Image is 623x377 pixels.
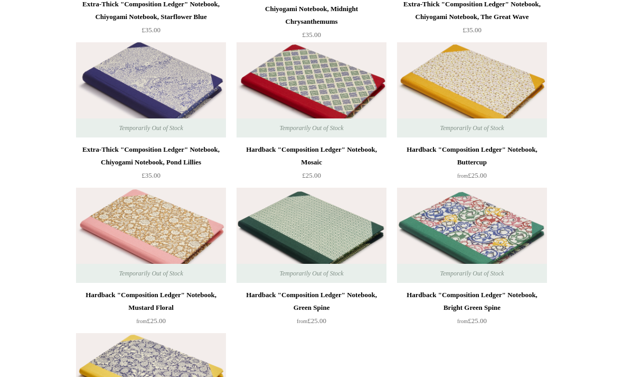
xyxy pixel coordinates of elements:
[76,43,226,138] img: Extra-Thick "Composition Ledger" Notebook, Chiyogami Notebook, Pond Lillies
[397,289,547,333] a: Hardback "Composition Ledger" Notebook, Bright Green Spine from£25.00
[462,26,482,34] span: £35.00
[76,43,226,138] a: Extra-Thick "Composition Ledger" Notebook, Chiyogami Notebook, Pond Lillies Extra-Thick "Composit...
[79,289,223,315] div: Hardback "Composition Ledger" Notebook, Mustard Floral
[457,317,487,325] span: £25.00
[457,173,468,179] span: from
[239,289,384,315] div: Hardback "Composition Ledger" Notebook, Green Spine
[302,172,321,180] span: £25.00
[76,289,226,333] a: Hardback "Composition Ledger" Notebook, Mustard Floral from£25.00
[237,289,386,333] a: Hardback "Composition Ledger" Notebook, Green Spine from£25.00
[297,319,307,325] span: from
[141,172,161,180] span: £35.00
[237,188,386,283] img: Hardback "Composition Ledger" Notebook, Green Spine
[237,43,386,138] a: Hardback "Composition Ledger" Notebook, Mosaic Hardback "Composition Ledger" Notebook, Mosaic Tem...
[239,144,384,169] div: Hardback "Composition Ledger" Notebook, Mosaic
[136,319,147,325] span: from
[302,31,321,39] span: £35.00
[397,188,547,283] a: Hardback "Composition Ledger" Notebook, Bright Green Spine Hardback "Composition Ledger" Notebook...
[429,119,514,138] span: Temporarily Out of Stock
[108,264,193,283] span: Temporarily Out of Stock
[297,317,326,325] span: £25.00
[457,172,487,180] span: £25.00
[237,144,386,187] a: Hardback "Composition Ledger" Notebook, Mosaic £25.00
[397,43,547,138] a: Hardback "Composition Ledger" Notebook, Buttercup Hardback "Composition Ledger" Notebook, Butterc...
[397,144,547,187] a: Hardback "Composition Ledger" Notebook, Buttercup from£25.00
[429,264,514,283] span: Temporarily Out of Stock
[400,289,544,315] div: Hardback "Composition Ledger" Notebook, Bright Green Spine
[76,188,226,283] img: Hardback "Composition Ledger" Notebook, Mustard Floral
[400,144,544,169] div: Hardback "Composition Ledger" Notebook, Buttercup
[397,43,547,138] img: Hardback "Composition Ledger" Notebook, Buttercup
[108,119,193,138] span: Temporarily Out of Stock
[76,188,226,283] a: Hardback "Composition Ledger" Notebook, Mustard Floral Hardback "Composition Ledger" Notebook, Mu...
[79,144,223,169] div: Extra-Thick "Composition Ledger" Notebook, Chiyogami Notebook, Pond Lillies
[76,144,226,187] a: Extra-Thick "Composition Ledger" Notebook, Chiyogami Notebook, Pond Lillies £35.00
[269,119,354,138] span: Temporarily Out of Stock
[141,26,161,34] span: £35.00
[237,43,386,138] img: Hardback "Composition Ledger" Notebook, Mosaic
[136,317,166,325] span: £25.00
[237,188,386,283] a: Hardback "Composition Ledger" Notebook, Green Spine Hardback "Composition Ledger" Notebook, Green...
[397,188,547,283] img: Hardback "Composition Ledger" Notebook, Bright Green Spine
[457,319,468,325] span: from
[269,264,354,283] span: Temporarily Out of Stock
